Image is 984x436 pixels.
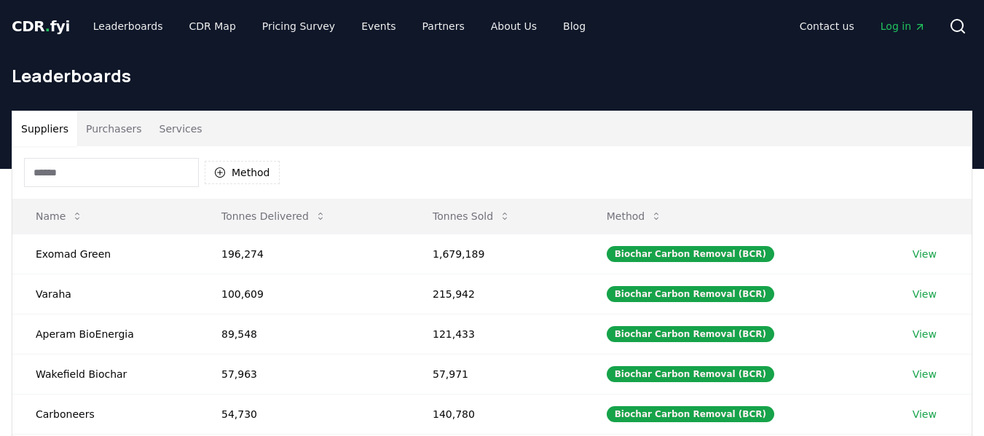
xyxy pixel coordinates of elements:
[12,274,198,314] td: Varaha
[595,202,674,231] button: Method
[409,274,583,314] td: 215,942
[607,366,774,382] div: Biochar Carbon Removal (BCR)
[913,327,937,341] a: View
[411,13,476,39] a: Partners
[913,287,937,301] a: View
[788,13,866,39] a: Contact us
[82,13,175,39] a: Leaderboards
[198,274,409,314] td: 100,609
[551,13,597,39] a: Blog
[421,202,522,231] button: Tonnes Sold
[12,314,198,354] td: Aperam BioEnergia
[607,326,774,342] div: Biochar Carbon Removal (BCR)
[913,367,937,381] a: View
[210,202,338,231] button: Tonnes Delivered
[198,394,409,434] td: 54,730
[913,247,937,261] a: View
[409,234,583,274] td: 1,679,189
[409,394,583,434] td: 140,780
[881,19,926,33] span: Log in
[607,246,774,262] div: Biochar Carbon Removal (BCR)
[178,13,248,39] a: CDR Map
[409,314,583,354] td: 121,433
[77,111,151,146] button: Purchasers
[788,13,937,39] nav: Main
[350,13,407,39] a: Events
[409,354,583,394] td: 57,971
[251,13,347,39] a: Pricing Survey
[12,234,198,274] td: Exomad Green
[12,16,70,36] a: CDR.fyi
[869,13,937,39] a: Log in
[151,111,211,146] button: Services
[913,407,937,421] a: View
[82,13,597,39] nav: Main
[24,202,95,231] button: Name
[45,17,50,35] span: .
[205,161,280,184] button: Method
[12,17,70,35] span: CDR fyi
[12,64,972,87] h1: Leaderboards
[607,286,774,302] div: Biochar Carbon Removal (BCR)
[12,354,198,394] td: Wakefield Biochar
[12,111,77,146] button: Suppliers
[12,394,198,434] td: Carboneers
[198,314,409,354] td: 89,548
[479,13,548,39] a: About Us
[198,234,409,274] td: 196,274
[198,354,409,394] td: 57,963
[607,406,774,422] div: Biochar Carbon Removal (BCR)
